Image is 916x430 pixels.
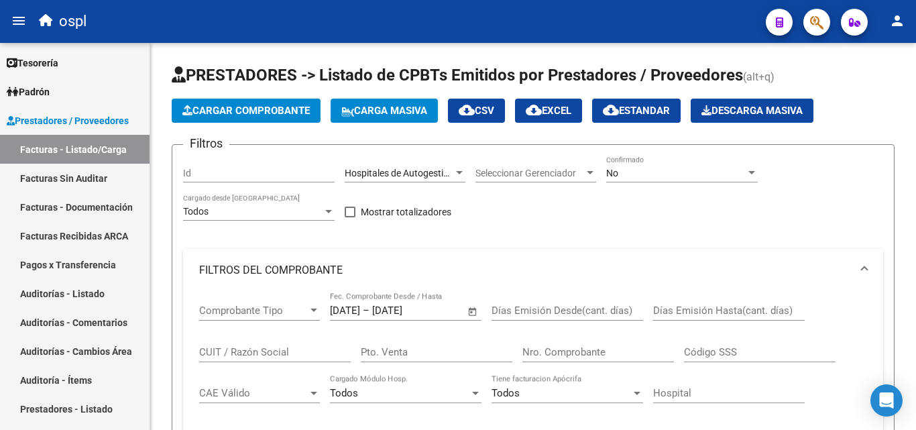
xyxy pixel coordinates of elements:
[172,66,743,85] span: PRESTADORES -> Listado de CPBTs Emitidos por Prestadores / Proveedores
[341,105,427,117] span: Carga Masiva
[526,105,571,117] span: EXCEL
[199,305,308,317] span: Comprobante Tipo
[603,105,670,117] span: Estandar
[172,99,321,123] button: Cargar Comprobante
[7,113,129,128] span: Prestadores / Proveedores
[492,387,520,399] span: Todos
[363,305,369,317] span: –
[11,13,27,29] mat-icon: menu
[475,168,584,179] span: Seleccionar Gerenciador
[448,99,505,123] button: CSV
[345,168,454,178] span: Hospitales de Autogestión
[330,387,358,399] span: Todos
[870,384,903,417] div: Open Intercom Messenger
[183,249,883,292] mat-expansion-panel-header: FILTROS DEL COMPROBANTE
[183,206,209,217] span: Todos
[199,387,308,399] span: CAE Válido
[691,99,813,123] button: Descarga Masiva
[459,105,494,117] span: CSV
[743,70,775,83] span: (alt+q)
[701,105,803,117] span: Descarga Masiva
[372,305,437,317] input: End date
[465,304,481,319] button: Open calendar
[331,99,438,123] button: Carga Masiva
[515,99,582,123] button: EXCEL
[199,263,851,278] mat-panel-title: FILTROS DEL COMPROBANTE
[361,204,451,220] span: Mostrar totalizadores
[889,13,905,29] mat-icon: person
[606,168,618,178] span: No
[59,7,87,36] span: ospl
[691,99,813,123] app-download-masive: Descarga masiva de comprobantes (adjuntos)
[459,102,475,118] mat-icon: cloud_download
[7,85,50,99] span: Padrón
[526,102,542,118] mat-icon: cloud_download
[7,56,58,70] span: Tesorería
[592,99,681,123] button: Estandar
[183,134,229,153] h3: Filtros
[182,105,310,117] span: Cargar Comprobante
[330,305,360,317] input: Start date
[603,102,619,118] mat-icon: cloud_download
